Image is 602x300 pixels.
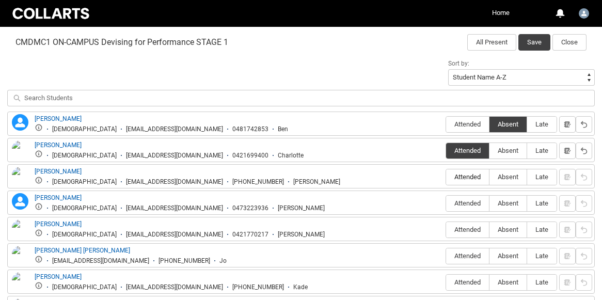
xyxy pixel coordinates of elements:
button: User Profile Faculty.rnicholas [576,4,592,21]
div: [EMAIL_ADDRESS][DOMAIN_NAME] [126,178,223,186]
div: [DEMOGRAPHIC_DATA] [52,204,117,212]
div: [EMAIL_ADDRESS][DOMAIN_NAME] [126,231,223,239]
span: Absent [489,173,527,181]
span: Absent [489,278,527,286]
button: Reset [576,195,592,212]
span: Attended [446,199,489,207]
button: Close [552,34,587,51]
div: [PHONE_NUMBER] [159,257,210,265]
button: Notes [559,143,576,159]
lightning-icon: Benjamin Schmidtke [12,114,28,131]
span: Late [527,226,557,233]
span: Late [527,173,557,181]
div: [DEMOGRAPHIC_DATA] [52,283,117,291]
div: [EMAIL_ADDRESS][DOMAIN_NAME] [126,152,223,160]
a: [PERSON_NAME] [35,168,82,175]
span: Absent [489,147,527,154]
div: 0473223936 [232,204,268,212]
div: Jo [219,257,227,265]
div: 0421699400 [232,152,268,160]
span: Attended [446,120,489,128]
span: Late [527,147,557,154]
div: [DEMOGRAPHIC_DATA] [52,125,117,133]
span: Absent [489,199,527,207]
div: [PERSON_NAME] [293,178,340,186]
div: Ben [278,125,288,133]
div: [DEMOGRAPHIC_DATA] [52,231,117,239]
div: [EMAIL_ADDRESS][DOMAIN_NAME] [126,204,223,212]
button: Reset [576,116,592,133]
img: Charlotte Johnson [12,140,28,163]
span: Late [527,199,557,207]
span: Attended [446,252,489,260]
a: [PERSON_NAME] [35,115,82,122]
span: Late [527,120,557,128]
span: Attended [446,226,489,233]
div: [PERSON_NAME] [278,231,325,239]
span: Absent [489,120,527,128]
span: Late [527,278,557,286]
span: Absent [489,226,527,233]
span: CMDMC1 ON-CAMPUS Devising for Performance STAGE 1 [15,37,228,48]
div: [PHONE_NUMBER] [232,178,284,186]
a: [PERSON_NAME] [35,141,82,149]
span: Attended [446,173,489,181]
div: [DEMOGRAPHIC_DATA] [52,152,117,160]
a: [PERSON_NAME] [PERSON_NAME] [35,247,130,254]
input: Search Students [7,90,595,106]
button: Reset [576,143,592,159]
span: Sort by: [448,60,469,67]
button: Reset [576,248,592,264]
button: Notes [559,116,576,133]
a: [PERSON_NAME] [35,273,82,280]
img: Kade Lightfoot [12,272,28,295]
img: Javier Lumsden [12,219,28,242]
img: Jonathan Agus Wijaya [12,246,28,276]
span: Attended [446,147,489,154]
a: [PERSON_NAME] [35,220,82,228]
div: [DEMOGRAPHIC_DATA] [52,178,117,186]
img: Christopher Bell [12,167,28,190]
div: [PHONE_NUMBER] [232,283,284,291]
div: [PERSON_NAME] [278,204,325,212]
button: Reset [576,274,592,291]
img: Faculty.rnicholas [579,8,589,19]
lightning-icon: Holly Pirret [12,193,28,210]
button: Reset [576,222,592,238]
span: Late [527,252,557,260]
button: All Present [467,34,516,51]
button: Reset [576,169,592,185]
div: Kade [293,283,308,291]
div: Charlotte [278,152,304,160]
span: Attended [446,278,489,286]
div: 0421770217 [232,231,268,239]
div: [EMAIL_ADDRESS][DOMAIN_NAME] [126,125,223,133]
span: Absent [489,252,527,260]
div: [EMAIL_ADDRESS][DOMAIN_NAME] [126,283,223,291]
button: Save [518,34,550,51]
div: [EMAIL_ADDRESS][DOMAIN_NAME] [52,257,149,265]
a: Home [489,5,512,21]
a: [PERSON_NAME] [35,194,82,201]
div: 0481742853 [232,125,268,133]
